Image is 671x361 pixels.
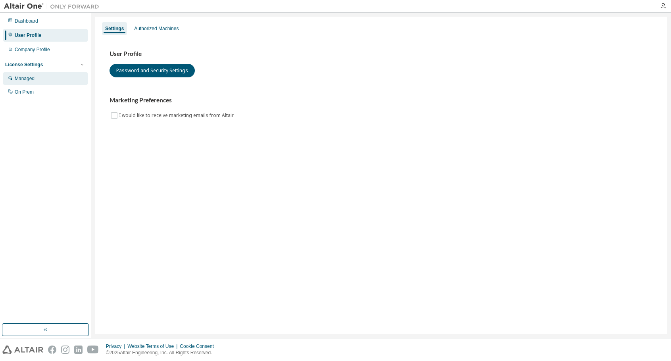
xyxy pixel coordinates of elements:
[106,349,219,356] p: © 2025 Altair Engineering, Inc. All Rights Reserved.
[127,343,180,349] div: Website Terms of Use
[15,18,38,24] div: Dashboard
[4,2,103,10] img: Altair One
[61,346,69,354] img: instagram.svg
[105,25,124,32] div: Settings
[134,25,179,32] div: Authorized Machines
[110,64,195,77] button: Password and Security Settings
[48,346,56,354] img: facebook.svg
[106,343,127,349] div: Privacy
[15,32,41,38] div: User Profile
[110,50,653,58] h3: User Profile
[5,61,43,68] div: License Settings
[180,343,218,349] div: Cookie Consent
[15,89,34,95] div: On Prem
[2,346,43,354] img: altair_logo.svg
[15,75,35,82] div: Managed
[87,346,99,354] img: youtube.svg
[74,346,83,354] img: linkedin.svg
[110,96,653,104] h3: Marketing Preferences
[15,46,50,53] div: Company Profile
[119,111,235,120] label: I would like to receive marketing emails from Altair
